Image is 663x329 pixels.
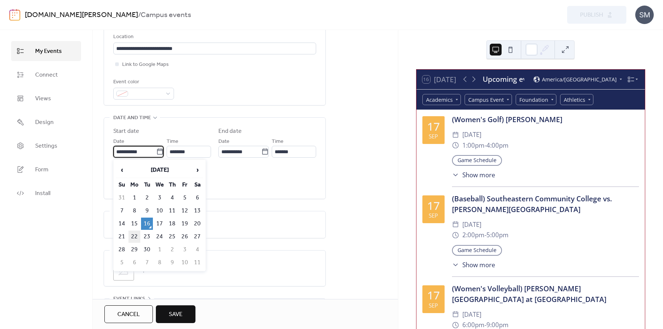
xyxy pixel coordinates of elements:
span: Date and time [113,114,151,122]
td: 29 [128,244,140,256]
td: 7 [116,205,128,217]
td: 2 [141,192,153,204]
span: 4:00pm [486,140,509,151]
td: 17 [154,218,165,230]
div: (Baseball) Southeastern Community College vs. [PERSON_NAME][GEOGRAPHIC_DATA] [452,194,639,215]
td: 16 [141,218,153,230]
div: End date [218,127,242,136]
td: 9 [166,256,178,269]
span: ‹ [116,162,127,177]
td: 18 [166,218,178,230]
div: 17 [427,200,440,211]
td: 2 [166,244,178,256]
div: Sep [429,303,438,308]
span: Design [35,118,54,127]
button: Cancel [104,305,153,323]
button: Save [156,305,195,323]
button: ​Show more [452,170,495,179]
a: Install [11,183,81,203]
th: We [154,179,165,191]
th: [DATE] [128,162,191,178]
td: 31 [116,192,128,204]
span: 2:00pm [462,230,485,241]
td: 20 [191,218,203,230]
span: Settings [35,142,57,151]
td: 3 [179,244,191,256]
div: Event color [113,78,173,87]
div: Upcoming events [483,74,524,85]
a: Design [11,112,81,132]
span: Date [218,137,230,146]
td: 23 [141,231,153,243]
div: SM [635,6,654,24]
th: Su [116,179,128,191]
span: Views [35,94,51,103]
a: Connect [11,65,81,85]
td: 13 [191,205,203,217]
td: 8 [128,205,140,217]
a: My Events [11,41,81,61]
td: 3 [154,192,165,204]
a: [DOMAIN_NAME][PERSON_NAME] [25,8,138,22]
span: Save [169,310,183,319]
b: / [138,8,141,22]
span: Date [113,137,124,146]
th: Sa [191,179,203,191]
span: Time [167,137,178,146]
td: 27 [191,231,203,243]
td: 15 [128,218,140,230]
td: 26 [179,231,191,243]
div: Start date [113,127,139,136]
td: 10 [179,256,191,269]
span: - [485,230,486,241]
td: 9 [141,205,153,217]
div: ​ [452,309,459,320]
span: America/[GEOGRAPHIC_DATA] [542,77,617,82]
div: ​ [452,130,459,140]
div: ​ [452,170,459,179]
div: Sep [429,134,438,139]
span: › [192,162,203,177]
td: 11 [166,205,178,217]
div: ​ [452,260,459,269]
a: Views [11,88,81,108]
div: 17 [427,121,440,132]
span: [DATE] [462,130,481,140]
td: 4 [191,244,203,256]
td: 30 [141,244,153,256]
th: Fr [179,179,191,191]
span: 5:00pm [486,230,509,241]
div: Sep [429,213,438,218]
div: (Women's Golf) [PERSON_NAME] [452,114,639,125]
span: My Events [35,47,62,56]
div: ​ [452,230,459,241]
td: 10 [154,205,165,217]
td: 4 [166,192,178,204]
span: Link to Google Maps [122,60,169,69]
div: ​ [452,140,459,151]
td: 19 [179,218,191,230]
a: Form [11,160,81,179]
span: [DATE] [462,309,481,320]
td: 5 [179,192,191,204]
a: Settings [11,136,81,156]
td: 7 [141,256,153,269]
span: Cancel [117,310,140,319]
td: 14 [116,218,128,230]
td: 25 [166,231,178,243]
button: ​Show more [452,260,495,269]
td: 24 [154,231,165,243]
div: Location [113,33,315,41]
div: ​ [452,219,459,230]
img: logo [9,9,20,21]
td: 5 [116,256,128,269]
b: Campus events [141,8,191,22]
span: Show more [462,170,495,179]
div: ••• [104,299,325,314]
td: 1 [128,192,140,204]
span: Form [35,165,48,174]
td: 11 [191,256,203,269]
th: Mo [128,179,140,191]
span: Connect [35,71,58,80]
